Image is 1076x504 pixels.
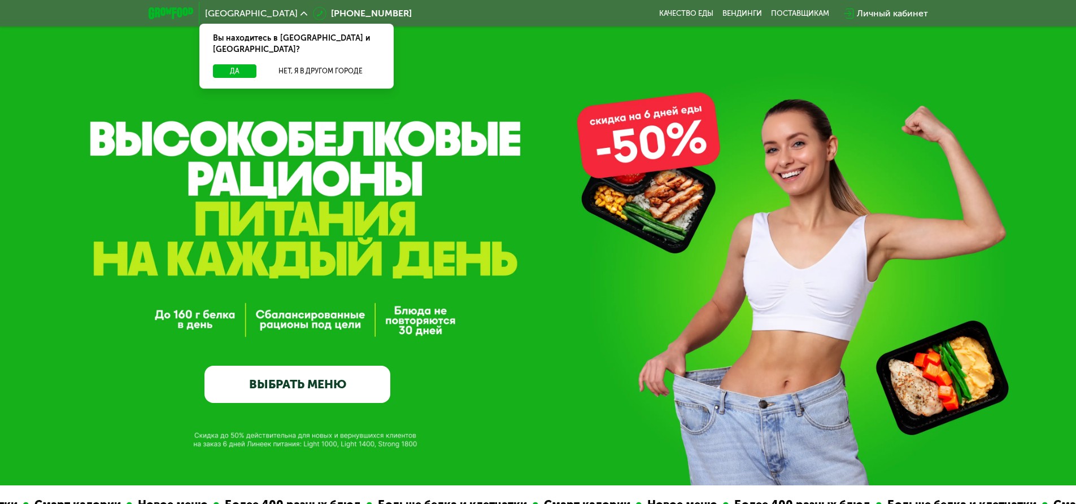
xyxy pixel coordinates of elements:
a: Вендинги [722,9,762,18]
button: Нет, я в другом городе [261,64,380,78]
div: Личный кабинет [857,7,928,20]
a: ВЫБРАТЬ МЕНЮ [204,366,390,403]
a: Качество еды [659,9,713,18]
div: Вы находитесь в [GEOGRAPHIC_DATA] и [GEOGRAPHIC_DATA]? [199,24,394,64]
div: поставщикам [771,9,829,18]
button: Да [213,64,256,78]
span: [GEOGRAPHIC_DATA] [205,9,298,18]
a: [PHONE_NUMBER] [313,7,412,20]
